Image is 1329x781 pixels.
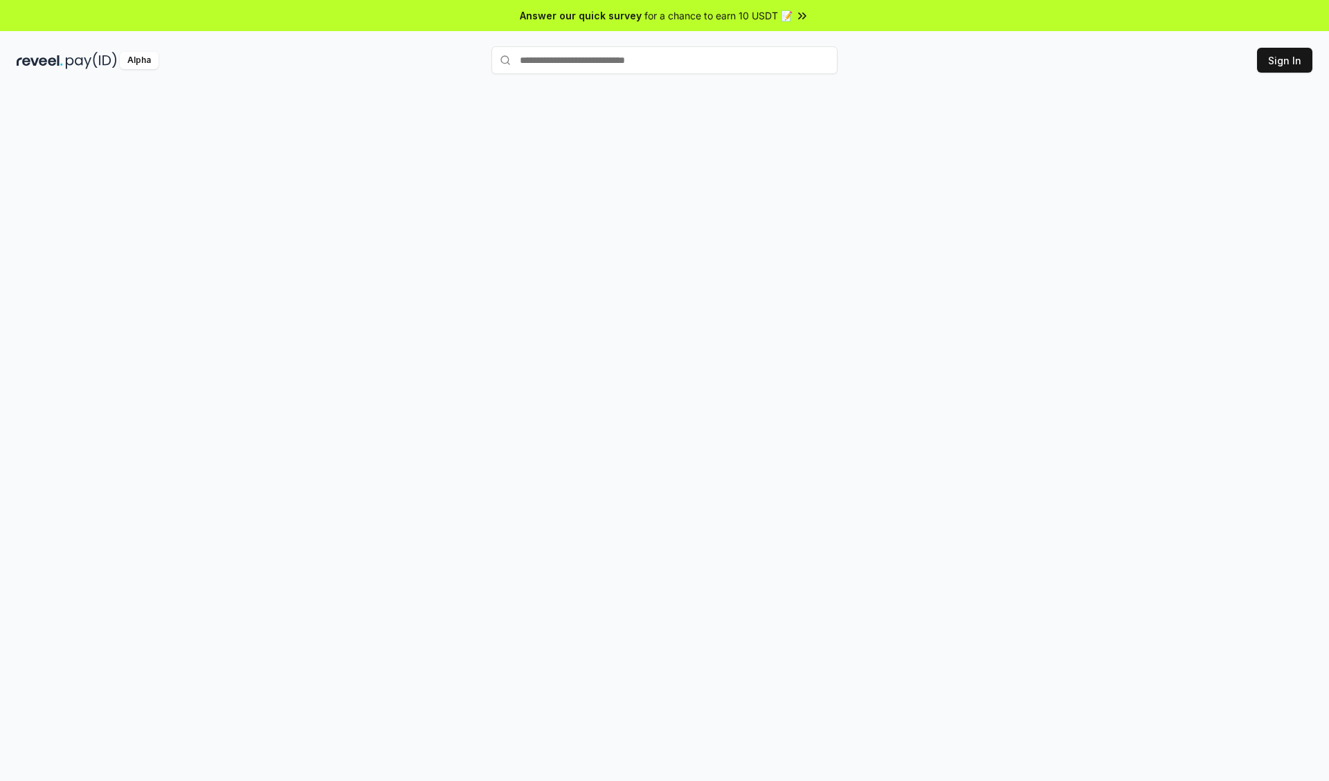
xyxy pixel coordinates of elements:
span: Answer our quick survey [520,8,642,23]
img: reveel_dark [17,52,63,69]
div: Alpha [120,52,159,69]
img: pay_id [66,52,117,69]
button: Sign In [1257,48,1312,73]
span: for a chance to earn 10 USDT 📝 [644,8,793,23]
